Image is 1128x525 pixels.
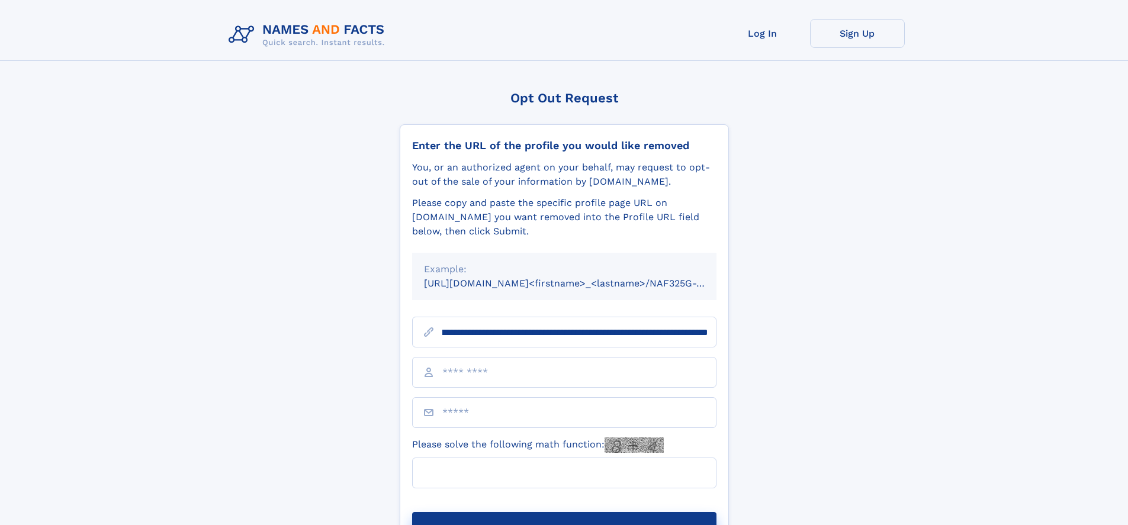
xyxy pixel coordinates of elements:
[424,262,705,276] div: Example:
[224,19,394,51] img: Logo Names and Facts
[412,196,716,239] div: Please copy and paste the specific profile page URL on [DOMAIN_NAME] you want removed into the Pr...
[424,278,739,289] small: [URL][DOMAIN_NAME]<firstname>_<lastname>/NAF325G-xxxxxxxx
[400,91,729,105] div: Opt Out Request
[412,437,664,453] label: Please solve the following math function:
[412,139,716,152] div: Enter the URL of the profile you would like removed
[412,160,716,189] div: You, or an authorized agent on your behalf, may request to opt-out of the sale of your informatio...
[715,19,810,48] a: Log In
[810,19,905,48] a: Sign Up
